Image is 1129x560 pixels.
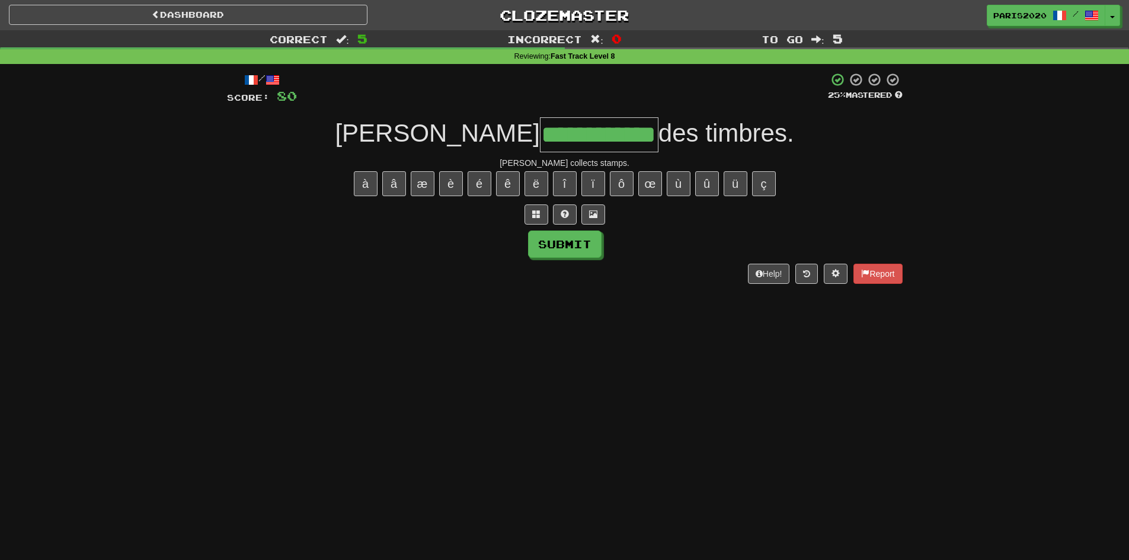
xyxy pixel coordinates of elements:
a: Clozemaster [385,5,744,25]
button: ë [524,171,548,196]
div: / [227,72,297,87]
span: 80 [277,88,297,103]
button: â [382,171,406,196]
button: Help! [748,264,790,284]
button: î [553,171,577,196]
button: Show image (alt+x) [581,204,605,225]
button: è [439,171,463,196]
button: à [354,171,378,196]
span: : [811,34,824,44]
span: To go [762,33,803,45]
span: Incorrect [507,33,582,45]
button: Single letter hint - you only get 1 per sentence and score half the points! alt+h [553,204,577,225]
span: [PERSON_NAME] [335,119,539,147]
span: : [590,34,603,44]
button: é [468,171,491,196]
button: ü [724,171,747,196]
strong: Fast Track Level 8 [551,52,615,60]
div: Mastered [828,90,903,101]
div: [PERSON_NAME] collects stamps. [227,157,903,169]
a: Dashboard [9,5,367,25]
span: des timbres. [658,119,794,147]
button: œ [638,171,662,196]
button: ô [610,171,634,196]
span: / [1073,9,1079,18]
span: 5 [833,31,843,46]
span: Correct [270,33,328,45]
button: æ [411,171,434,196]
button: ï [581,171,605,196]
button: Switch sentence to multiple choice alt+p [524,204,548,225]
a: paris2020 / [987,5,1105,26]
span: paris2020 [993,10,1047,21]
button: Report [853,264,902,284]
button: ù [667,171,690,196]
button: ê [496,171,520,196]
button: Round history (alt+y) [795,264,818,284]
span: Score: [227,92,270,103]
button: ç [752,171,776,196]
button: Submit [528,231,602,258]
span: 25 % [828,90,846,100]
span: 5 [357,31,367,46]
button: û [695,171,719,196]
span: 0 [612,31,622,46]
span: : [336,34,349,44]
